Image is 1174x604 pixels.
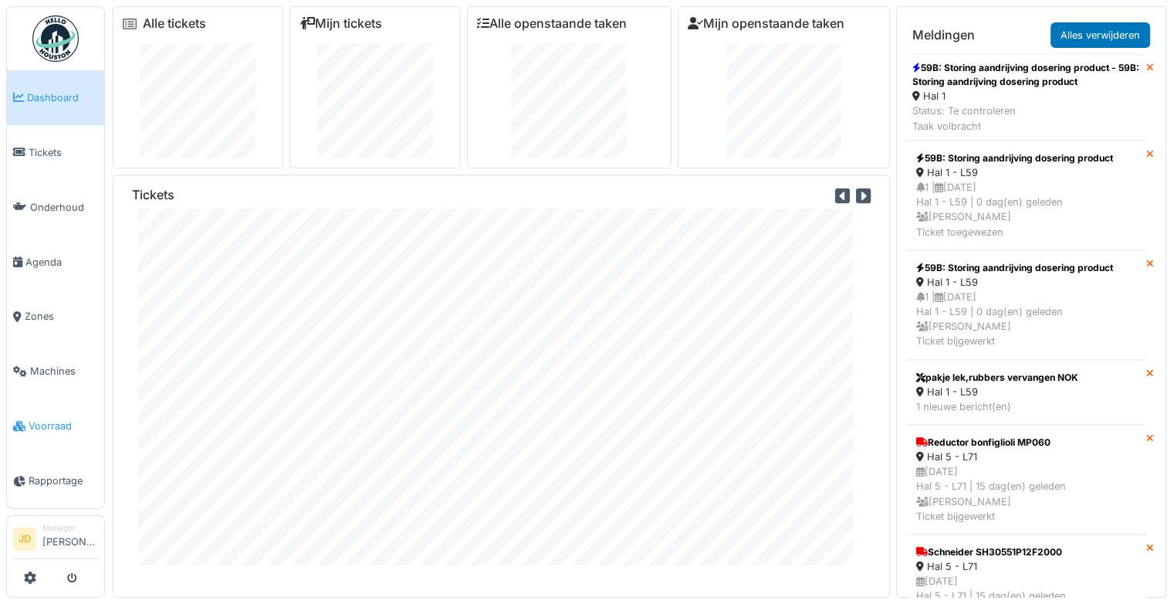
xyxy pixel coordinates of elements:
[916,180,1136,239] div: 1 | [DATE] Hal 1 - L59 | 0 dag(en) geleden [PERSON_NAME] Ticket toegewezen
[143,16,206,31] a: Alle tickets
[912,103,1140,133] div: Status: Te controleren Taak volbracht
[916,290,1136,349] div: 1 | [DATE] Hal 1 - L59 | 0 dag(en) geleden [PERSON_NAME] Ticket bijgewerkt
[132,188,174,202] h6: Tickets
[912,28,975,42] h6: Meldingen
[25,309,98,324] span: Zones
[916,436,1136,450] div: Reductor bonfiglioli MP060
[906,425,1146,534] a: Reductor bonfiglioli MP060 Hal 5 - L71 [DATE]Hal 5 - L71 | 15 dag(en) geleden [PERSON_NAME]Ticket...
[906,250,1146,360] a: 59B: Storing aandrijving dosering product Hal 1 - L59 1 |[DATE]Hal 1 - L59 | 0 dag(en) geleden [P...
[29,419,98,433] span: Voorraad
[688,16,844,31] a: Mijn openstaande taken
[906,141,1146,250] a: 59B: Storing aandrijving dosering product Hal 1 - L59 1 |[DATE]Hal 1 - L59 | 0 dag(en) geleden [P...
[29,145,98,160] span: Tickets
[32,15,79,62] img: Badge_color-CXgf-gQk.svg
[42,522,98,555] li: [PERSON_NAME]
[912,89,1140,103] div: Hal 1
[13,522,98,559] a: JD Manager[PERSON_NAME]
[916,371,1136,385] div: pakje lek,rubbers vervangen NOK
[30,364,98,378] span: Machines
[7,399,104,453] a: Voorraad
[916,151,1136,165] div: 59B: Storing aandrijving dosering product
[30,200,98,215] span: Onderhoud
[906,360,1146,425] a: pakje lek,rubbers vervangen NOK Hal 1 - L59 1 nieuwe bericht(en)
[7,290,104,344] a: Zones
[912,61,1140,89] div: 59B: Storing aandrijving dosering product - 59B: Storing aandrijving dosering product
[29,473,98,488] span: Rapportage
[13,528,36,551] li: JD
[27,90,98,105] span: Dashboard
[916,261,1136,275] div: 59B: Storing aandrijving dosering product
[25,255,98,270] span: Agenda
[916,275,1136,290] div: Hal 1 - L59
[916,165,1136,180] div: Hal 1 - L59
[916,559,1136,574] div: Hal 5 - L71
[916,464,1136,524] div: [DATE] Hal 5 - L71 | 15 dag(en) geleden [PERSON_NAME] Ticket bijgewerkt
[916,545,1136,559] div: Schneider SH30551P12F2000
[7,70,104,125] a: Dashboard
[906,54,1146,141] a: 59B: Storing aandrijving dosering product - 59B: Storing aandrijving dosering product Hal 1 Statu...
[7,125,104,180] a: Tickets
[7,235,104,290] a: Agenda
[916,450,1136,464] div: Hal 5 - L71
[477,16,627,31] a: Alle openstaande taken
[1051,22,1150,48] a: Alles verwijderen
[7,180,104,235] a: Onderhoud
[916,399,1136,414] div: 1 nieuwe bericht(en)
[7,344,104,399] a: Machines
[42,522,98,534] div: Manager
[299,16,382,31] a: Mijn tickets
[7,453,104,508] a: Rapportage
[916,385,1136,399] div: Hal 1 - L59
